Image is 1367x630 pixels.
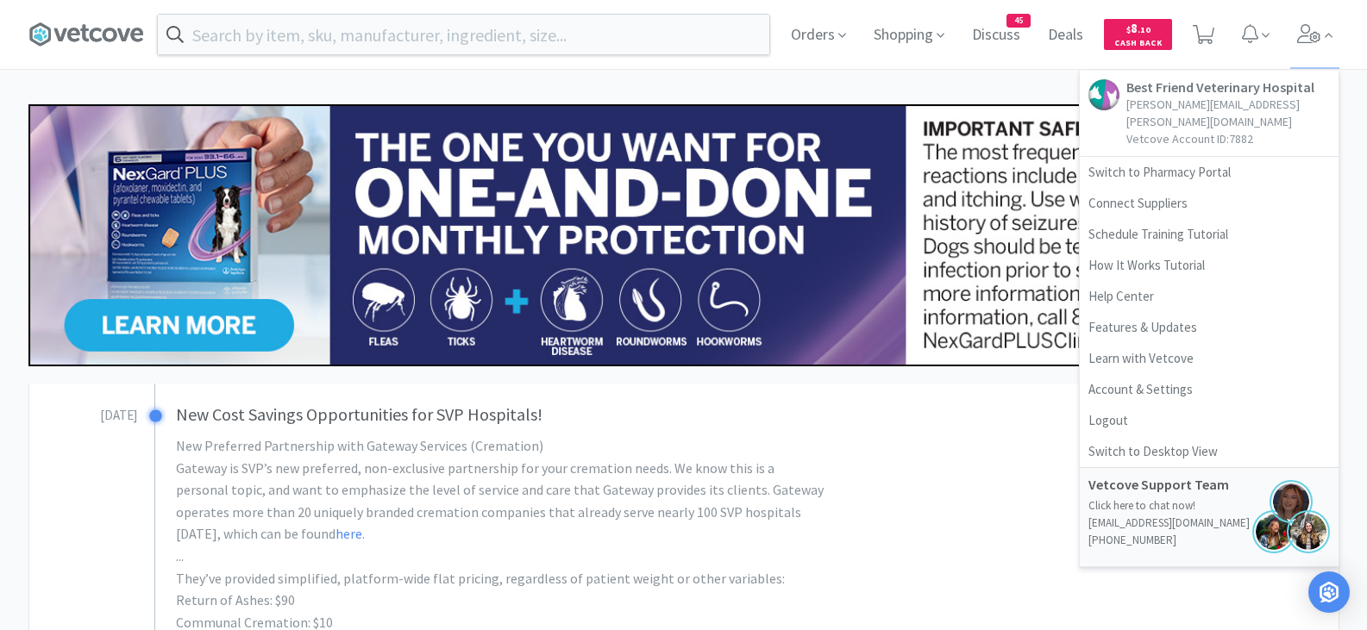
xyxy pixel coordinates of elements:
[1080,219,1339,250] a: Schedule Training Tutorial
[1126,130,1330,147] p: Vetcove Account ID: 7882
[1126,96,1330,130] p: [PERSON_NAME][EMAIL_ADDRESS][PERSON_NAME][DOMAIN_NAME]
[1138,24,1151,35] span: . 10
[1080,281,1339,312] a: Help Center
[158,15,769,54] input: Search by item, sku, manufacturer, ingredient, size...
[1080,188,1339,219] a: Connect Suppliers
[176,546,830,568] p: ...
[1080,157,1339,188] a: Switch to Pharmacy Portal
[1126,79,1330,96] h5: Best Friend Veterinary Hospital
[1041,28,1090,43] a: Deals
[1080,374,1339,405] a: Account & Settings
[1080,71,1339,157] a: Best Friend Veterinary Hospital[PERSON_NAME][EMAIL_ADDRESS][PERSON_NAME][DOMAIN_NAME]Vetcove Acco...
[1088,477,1261,493] h5: Vetcove Support Team
[1080,436,1339,467] a: Switch to Desktop View
[1088,515,1330,532] p: [EMAIL_ADDRESS][DOMAIN_NAME]
[176,435,830,458] p: New Preferred Partnership with Gateway Services (Cremation)
[29,401,137,426] h3: [DATE]
[1080,312,1339,343] a: Features & Updates
[1126,24,1131,35] span: $
[1080,343,1339,374] a: Learn with Vetcove
[335,525,362,542] a: here
[1287,510,1330,553] img: hannah.png
[1080,250,1339,281] a: How It Works Tutorial
[1270,480,1313,523] img: jules.png
[1088,498,1195,513] a: Click here to chat now!
[1007,15,1030,27] span: 45
[176,458,830,546] p: Gateway is SVP’s new preferred, non-exclusive partnership for your cremation needs. We know this ...
[1126,20,1151,36] span: 8
[28,104,1339,366] img: 24562ba5414042f391a945fa418716b7_350.jpg
[1080,405,1339,436] a: Logout
[1308,571,1350,613] div: Open Intercom Messenger
[176,401,902,428] h3: New Cost Savings Opportunities for SVP Hospitals!
[1114,39,1162,50] span: Cash Back
[176,568,830,590] p: They’ve provided simplified, platform-wide flat pricing, regardless of patient weight or other va...
[176,589,830,612] p: Return of Ashes: $90
[1252,510,1295,553] img: jennifer.png
[1088,532,1330,549] p: [PHONE_NUMBER]
[965,28,1027,43] a: Discuss45
[1104,11,1172,58] a: $8.10Cash Back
